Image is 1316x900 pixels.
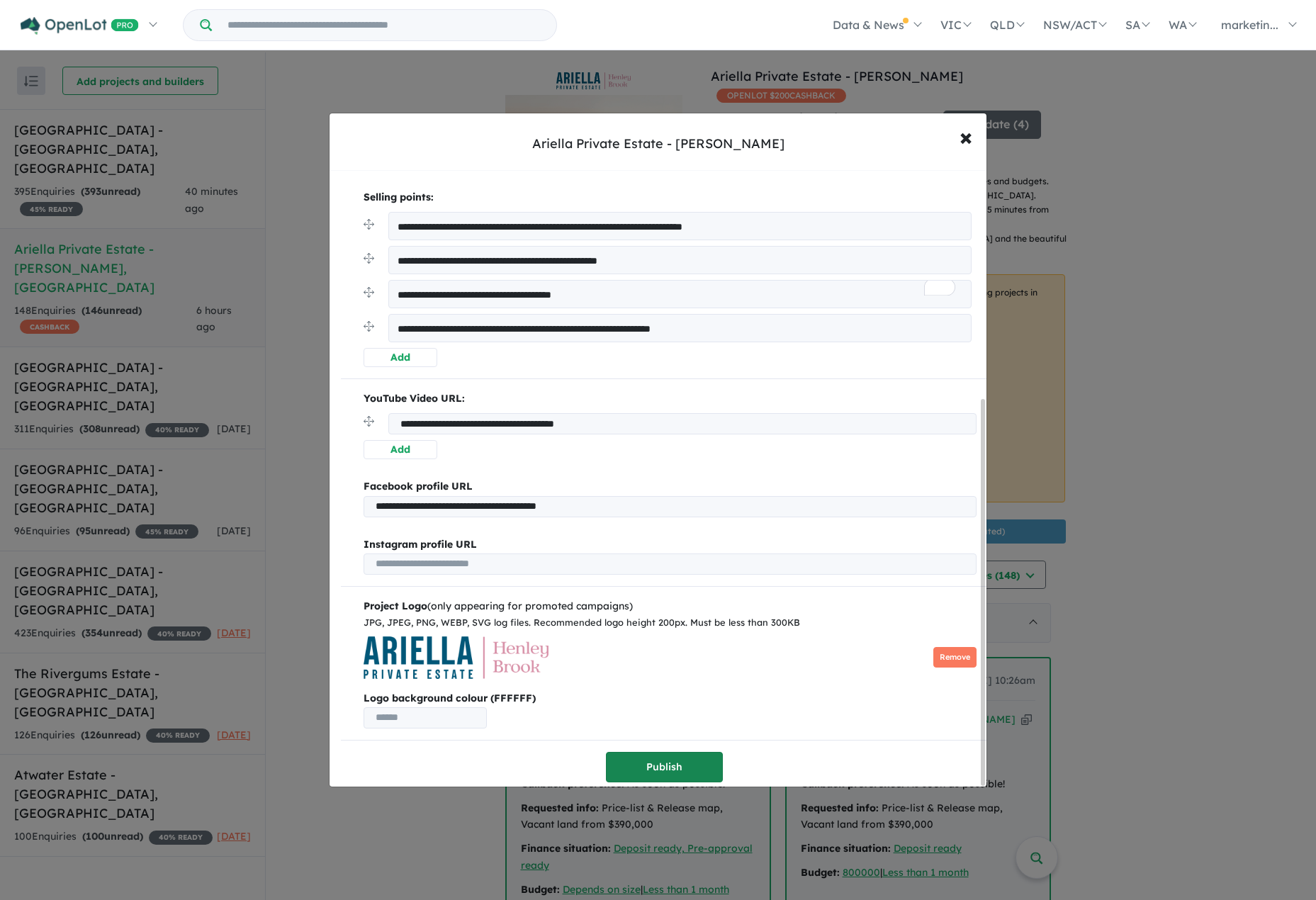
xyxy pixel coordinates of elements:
[364,253,374,264] img: drag.svg
[364,598,977,615] div: (only appearing for promoted campaigns)
[364,390,977,407] p: YouTube Video URL:
[364,615,977,631] div: JPG, JPEG, PNG, WEBP, SVG log files. Recommended logo height 200px. Must be less than 300KB
[364,538,477,551] b: Instagram profile URL
[606,752,723,782] button: Publish
[933,647,977,668] button: Remove
[364,348,437,367] button: Add
[364,480,473,493] b: Facebook profile URL
[21,17,139,35] img: Openlot PRO Logo White
[364,189,977,206] p: Selling points:
[364,690,977,707] b: Logo background colour (FFFFFF)
[364,287,374,298] img: drag.svg
[364,600,427,612] b: Project Logo
[364,416,374,427] img: drag.svg
[364,440,437,459] button: Add
[960,121,972,152] span: ×
[364,321,374,332] img: drag.svg
[215,10,553,40] input: Try estate name, suburb, builder or developer
[388,280,972,308] textarea: To enrich screen reader interactions, please activate Accessibility in Grammarly extension settings
[532,135,784,153] div: Ariella Private Estate - [PERSON_NAME]
[364,219,374,230] img: drag.svg
[1221,18,1278,32] span: marketin...
[364,636,549,679] img: Ariella%20Private%20Estate%20-%20Henley%20Brook___1739417608.png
